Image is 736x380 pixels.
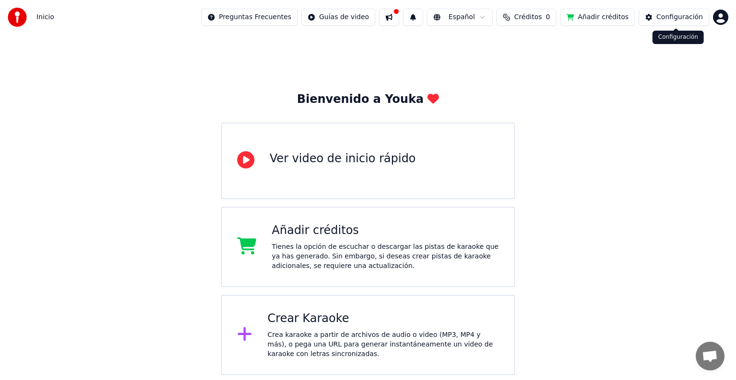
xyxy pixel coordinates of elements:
button: Configuración [639,9,709,26]
div: Crea karaoke a partir de archivos de audio o video (MP3, MP4 y más), o pega una URL para generar ... [267,330,499,359]
div: Configuración [653,31,704,44]
div: Bienvenido a Youka [297,92,439,107]
nav: breadcrumb [36,12,54,22]
button: Añadir créditos [560,9,635,26]
button: Créditos0 [496,9,556,26]
div: Ver video de inicio rápido [270,151,416,167]
span: Inicio [36,12,54,22]
img: youka [8,8,27,27]
span: Créditos [514,12,542,22]
span: 0 [546,12,550,22]
div: Configuración [656,12,703,22]
div: Añadir créditos [272,223,499,238]
button: Guías de video [301,9,375,26]
div: Tienes la opción de escuchar o descargar las pistas de karaoke que ya has generado. Sin embargo, ... [272,242,499,271]
a: Chat abierto [696,342,724,370]
div: Crear Karaoke [267,311,499,326]
button: Preguntas Frecuentes [201,9,298,26]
